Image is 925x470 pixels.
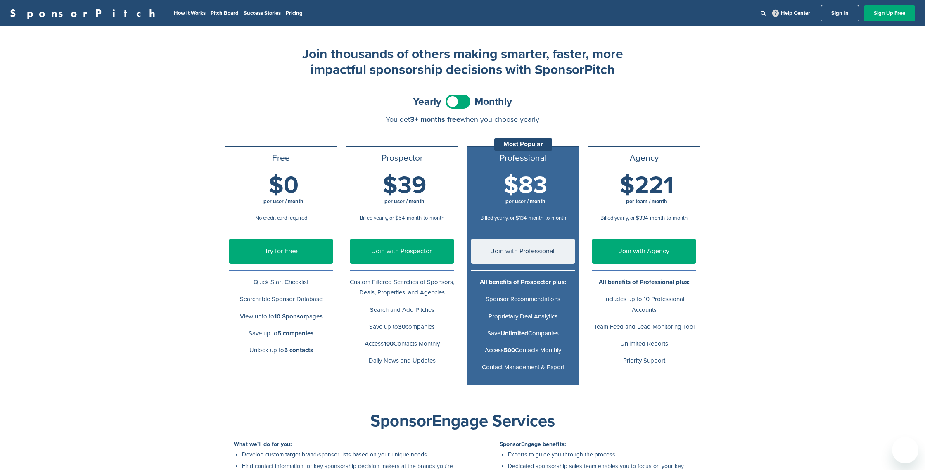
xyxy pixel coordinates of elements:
b: 5 companies [277,330,313,337]
span: $221 [620,171,674,200]
span: month-to-month [407,215,444,221]
a: Sign In [821,5,859,21]
span: Billed yearly, or $134 [480,215,527,221]
b: 30 [398,323,406,330]
b: All benefits of Professional plus: [599,278,690,286]
p: Includes up to 10 Professional Accounts [592,294,696,315]
a: Try for Free [229,239,333,264]
span: Billed yearly, or $54 [360,215,405,221]
span: Monthly [474,97,512,107]
a: Help Center [771,8,812,18]
h3: Prospector [350,153,454,163]
a: Join with Agency [592,239,696,264]
p: View upto to pages [229,311,333,322]
span: per team / month [626,198,667,205]
b: 5 contacts [284,347,313,354]
a: Success Stories [244,10,281,17]
b: 10 Sponsor [274,313,306,320]
p: Proprietary Deal Analytics [471,311,575,322]
b: 100 [384,340,394,347]
b: SponsorEngage benefits: [500,441,566,448]
span: $0 [269,171,299,200]
p: Access Contacts Monthly [350,339,454,349]
span: $39 [383,171,426,200]
a: Pitch Board [211,10,239,17]
span: Yearly [413,97,441,107]
p: Sponsor Recommendations [471,294,575,304]
h3: Professional [471,153,575,163]
span: per user / month [384,198,425,205]
b: Unlimited [500,330,528,337]
h3: Agency [592,153,696,163]
div: You get when you choose yearly [225,115,700,123]
p: Unlock up to [229,345,333,356]
div: SponsorEngage Services [234,413,691,429]
a: Join with Professional [471,239,575,264]
p: Team Feed and Lead Monitoring Tool [592,322,696,332]
p: Custom Filtered Searches of Sponsors, Deals, Properties, and Agencies [350,277,454,298]
p: Searchable Sponsor Database [229,294,333,304]
b: 500 [504,347,515,354]
span: month-to-month [529,215,566,221]
a: SponsorPitch [10,8,161,19]
p: Unlimited Reports [592,339,696,349]
div: Most Popular [494,138,552,151]
p: Save up to [229,328,333,339]
b: What we'll do for you: [234,441,292,448]
a: Sign Up Free [864,5,915,21]
a: Pricing [286,10,303,17]
span: 3+ months free [410,115,460,124]
p: Contact Management & Export [471,362,575,373]
li: Develop custom target brand/sponsor lists based on your unique needs [242,450,458,459]
span: $83 [504,171,547,200]
span: month-to-month [650,215,688,221]
h3: Free [229,153,333,163]
a: Join with Prospector [350,239,454,264]
p: Save Companies [471,328,575,339]
b: All benefits of Prospector plus: [480,278,566,286]
span: No credit card required [255,215,307,221]
a: How It Works [174,10,206,17]
span: per user / month [263,198,304,205]
p: Save up to companies [350,322,454,332]
p: Daily News and Updates [350,356,454,366]
p: Search and Add Pitches [350,305,454,315]
li: Experts to guide you through the process [508,450,691,459]
span: Billed yearly, or $334 [600,215,648,221]
p: Access Contacts Monthly [471,345,575,356]
h2: Join thousands of others making smarter, faster, more impactful sponsorship decisions with Sponso... [297,46,628,78]
p: Priority Support [592,356,696,366]
p: Quick Start Checklist [229,277,333,287]
iframe: Button to launch messaging window [892,437,918,463]
span: per user / month [505,198,546,205]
